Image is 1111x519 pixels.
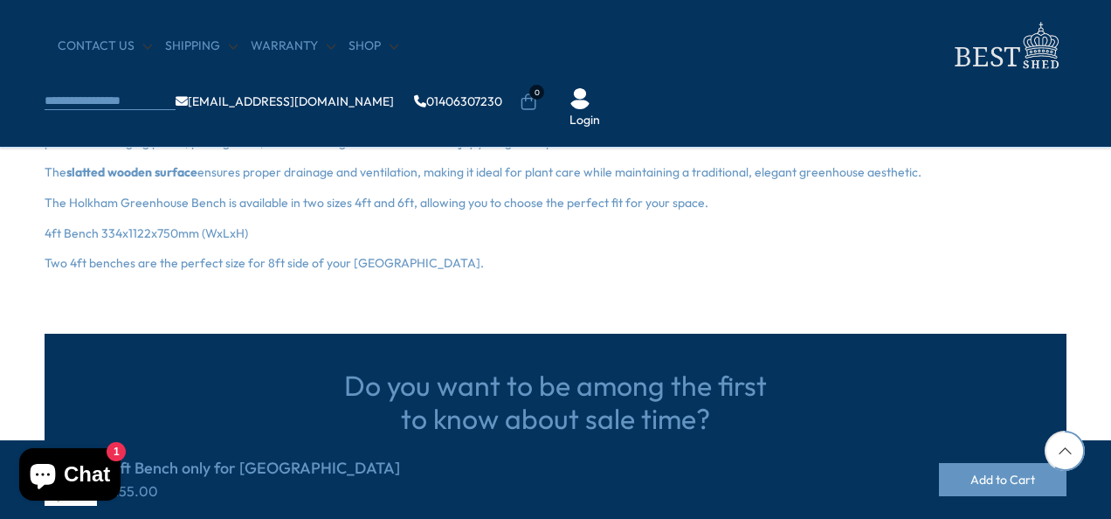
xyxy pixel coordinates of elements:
[176,95,394,107] a: [EMAIL_ADDRESS][DOMAIN_NAME]
[939,463,1066,496] button: Add to Cart
[520,93,537,111] a: 0
[348,38,398,55] a: Shop
[110,482,158,500] ins: £55.00
[529,85,544,100] span: 0
[944,17,1066,74] img: logo
[251,38,335,55] a: Warranty
[66,164,197,180] strong: slatted wooden surface
[414,95,502,107] a: 01406307230
[45,164,1066,182] p: The ensures proper drainage and ventilation, making it ideal for plant care while maintaining a t...
[58,38,152,55] a: CONTACT US
[569,88,590,109] img: User Icon
[45,225,1066,243] p: 4ft Bench 334x1122x750mm (WxLxH)
[110,459,400,478] h4: 4ft Bench only for [GEOGRAPHIC_DATA]
[165,38,238,55] a: Shipping
[569,112,600,129] a: Login
[45,195,1066,212] p: The Holkham Greenhouse Bench is available in two sizes 4ft and 6ft, allowing you to choose the pe...
[14,448,126,505] inbox-online-store-chat: Shopify online store chat
[45,255,1066,273] p: Two 4ft benches are the perfect size for 8ft side of your [GEOGRAPHIC_DATA].
[337,369,774,436] h3: Do you want to be among the first to know about sale time?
